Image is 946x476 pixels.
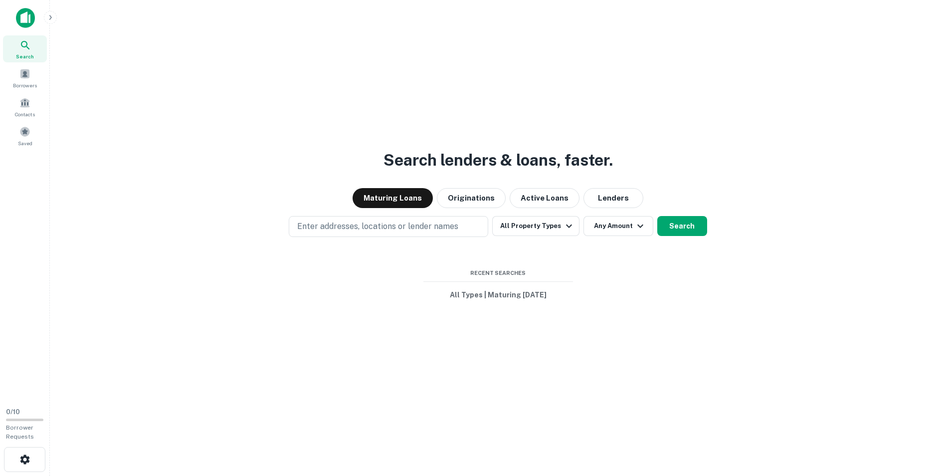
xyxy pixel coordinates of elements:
iframe: Chat Widget [896,396,946,444]
a: Saved [3,122,47,149]
button: Maturing Loans [353,188,433,208]
span: 0 / 10 [6,408,20,416]
p: Enter addresses, locations or lender names [297,221,458,233]
button: Any Amount [583,216,653,236]
span: Search [16,52,34,60]
a: Search [3,35,47,62]
h3: Search lenders & loans, faster. [383,148,613,172]
img: capitalize-icon.png [16,8,35,28]
button: All Property Types [492,216,579,236]
span: Recent Searches [423,269,573,277]
a: Contacts [3,93,47,120]
a: Borrowers [3,64,47,91]
span: Saved [18,139,32,147]
button: Lenders [583,188,643,208]
button: Enter addresses, locations or lender names [289,216,488,237]
button: Originations [437,188,506,208]
button: Search [657,216,707,236]
span: Borrower Requests [6,424,34,440]
button: All Types | Maturing [DATE] [423,286,573,304]
span: Borrowers [13,81,37,89]
button: Active Loans [510,188,579,208]
span: Contacts [15,110,35,118]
